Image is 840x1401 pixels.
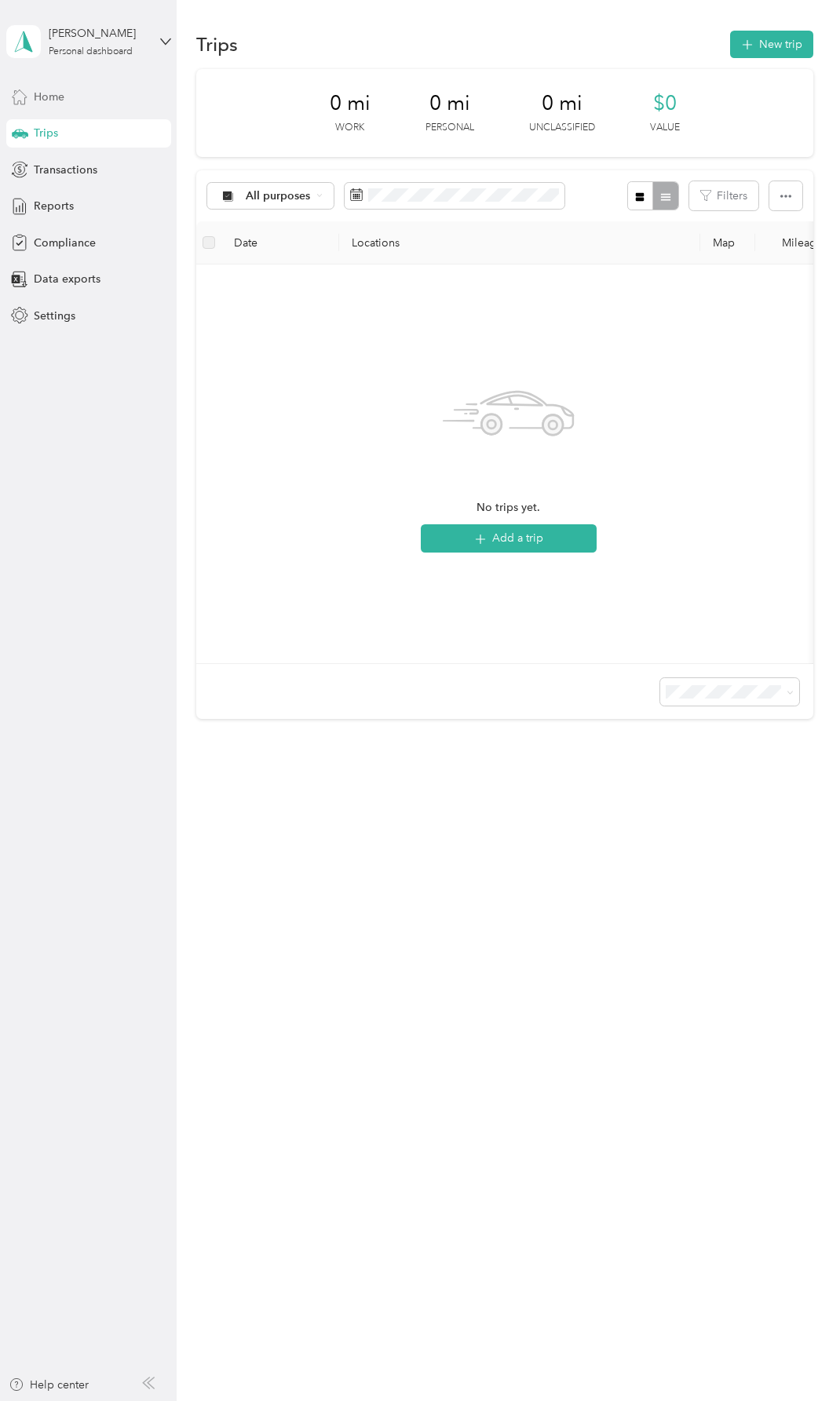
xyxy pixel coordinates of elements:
[421,524,597,553] button: Add a trip
[34,271,100,287] span: Data exports
[425,121,474,135] p: Personal
[730,31,813,58] button: New trip
[221,221,339,265] th: Date
[34,308,75,324] span: Settings
[34,198,74,214] span: Reports
[246,191,311,202] span: All purposes
[477,499,540,516] span: No trips yet.
[9,1377,89,1393] button: Help center
[650,121,680,135] p: Value
[542,91,583,116] span: 0 mi
[429,91,470,116] span: 0 mi
[700,221,755,265] th: Map
[34,89,64,105] span: Home
[335,121,364,135] p: Work
[34,235,96,251] span: Compliance
[34,162,97,178] span: Transactions
[49,25,147,42] div: [PERSON_NAME]
[752,1313,840,1401] iframe: Everlance-gr Chat Button Frame
[49,47,133,57] div: Personal dashboard
[34,125,58,141] span: Trips
[339,221,700,265] th: Locations
[196,36,238,53] h1: Trips
[529,121,595,135] p: Unclassified
[689,181,758,210] button: Filters
[653,91,677,116] span: $0
[330,91,371,116] span: 0 mi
